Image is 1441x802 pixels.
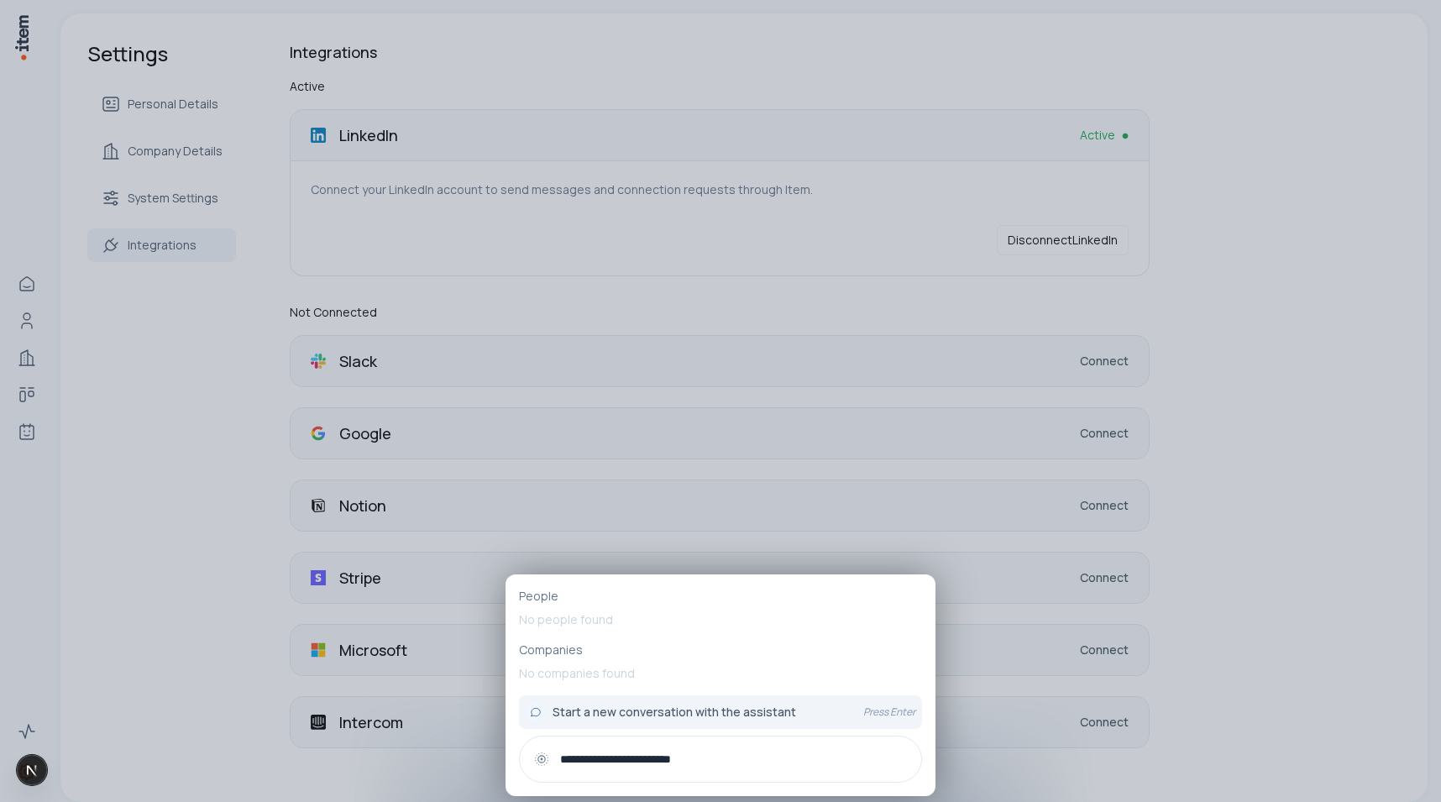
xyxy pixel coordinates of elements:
button: Start a new conversation with the assistantPress Enter [519,695,922,729]
p: No companies found [519,658,922,689]
p: People [519,588,922,605]
p: Companies [519,642,922,658]
span: Start a new conversation with the assistant [553,704,796,721]
p: Press Enter [863,705,915,719]
div: PeopleNo people foundCompaniesNo companies foundStart a new conversation with the assistantPress ... [506,574,935,796]
p: No people found [519,605,922,635]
